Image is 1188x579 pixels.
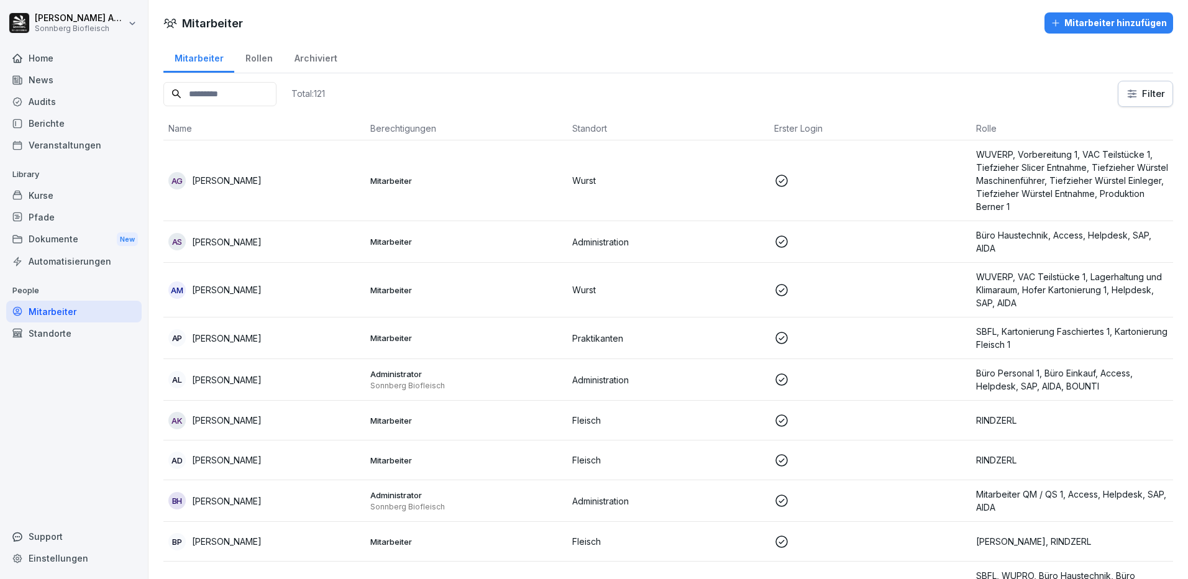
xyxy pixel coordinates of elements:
[192,414,262,427] p: [PERSON_NAME]
[168,492,186,509] div: BH
[6,301,142,322] a: Mitarbeiter
[971,117,1173,140] th: Rolle
[976,229,1168,255] p: Büro Haustechnik, Access, Helpdesk, SAP, AIDA
[168,452,186,469] div: AD
[370,175,562,186] p: Mitarbeiter
[976,367,1168,393] p: Büro Personal 1, Büro Einkauf, Access, Helpdesk, SAP, AIDA, BOUNTI
[6,322,142,344] a: Standorte
[182,15,243,32] h1: Mitarbeiter
[168,329,186,347] div: AP
[291,88,325,99] p: Total: 121
[117,232,138,247] div: New
[6,165,142,185] p: Library
[6,250,142,272] a: Automatisierungen
[370,236,562,247] p: Mitarbeiter
[370,368,562,380] p: Administrator
[1118,81,1172,106] button: Filter
[168,412,186,429] div: AK
[6,112,142,134] a: Berichte
[6,47,142,69] a: Home
[976,535,1168,548] p: [PERSON_NAME], RINDZERL
[370,285,562,296] p: Mitarbeiter
[370,502,562,512] p: Sonnberg Biofleisch
[572,283,764,296] p: Wurst
[572,414,764,427] p: Fleisch
[976,325,1168,351] p: SBFL, Kartonierung Faschiertes 1, Kartonierung Fleisch 1
[976,414,1168,427] p: RINDZERL
[6,228,142,251] a: DokumenteNew
[35,13,126,24] p: [PERSON_NAME] Anibas
[168,172,186,189] div: AG
[976,454,1168,467] p: RINDZERL
[6,526,142,547] div: Support
[370,490,562,501] p: Administrator
[572,454,764,467] p: Fleisch
[6,185,142,206] a: Kurse
[976,488,1168,514] p: Mitarbeiter QM / QS 1, Access, Helpdesk, SAP, AIDA
[1044,12,1173,34] button: Mitarbeiter hinzufügen
[6,91,142,112] a: Audits
[370,381,562,391] p: Sonnberg Biofleisch
[192,332,262,345] p: [PERSON_NAME]
[283,41,348,73] a: Archiviert
[6,134,142,156] a: Veranstaltungen
[192,495,262,508] p: [PERSON_NAME]
[192,454,262,467] p: [PERSON_NAME]
[192,174,262,187] p: [PERSON_NAME]
[769,117,971,140] th: Erster Login
[6,547,142,569] a: Einstellungen
[572,373,764,386] p: Administration
[6,69,142,91] a: News
[370,332,562,344] p: Mitarbeiter
[168,371,186,388] div: AL
[572,235,764,248] p: Administration
[163,41,234,73] a: Mitarbeiter
[192,373,262,386] p: [PERSON_NAME]
[163,117,365,140] th: Name
[234,41,283,73] a: Rollen
[572,174,764,187] p: Wurst
[1051,16,1167,30] div: Mitarbeiter hinzufügen
[976,270,1168,309] p: WUVERP, VAC Teilstücke 1, Lagerhaltung und Klimaraum, Hofer Kartonierung 1, Helpdesk, SAP, AIDA
[168,233,186,250] div: AS
[976,148,1168,213] p: WUVERP, Vorbereitung 1, VAC Teilstücke 1, Tiefzieher Slicer Entnahme, Tiefzieher Würstel Maschine...
[572,495,764,508] p: Administration
[192,235,262,248] p: [PERSON_NAME]
[370,455,562,466] p: Mitarbeiter
[572,332,764,345] p: Praktikanten
[567,117,769,140] th: Standort
[168,533,186,550] div: BP
[1126,88,1165,100] div: Filter
[572,535,764,548] p: Fleisch
[370,415,562,426] p: Mitarbeiter
[192,283,262,296] p: [PERSON_NAME]
[6,206,142,228] a: Pfade
[370,536,562,547] p: Mitarbeiter
[35,24,126,33] p: Sonnberg Biofleisch
[6,281,142,301] p: People
[168,281,186,299] div: AM
[365,117,567,140] th: Berechtigungen
[192,535,262,548] p: [PERSON_NAME]
[6,228,142,251] div: Dokumente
